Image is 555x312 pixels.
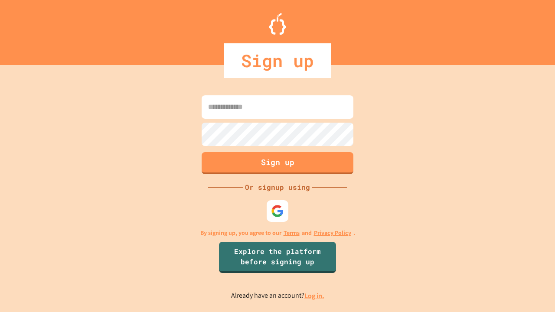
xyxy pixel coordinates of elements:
[231,290,324,301] p: Already have an account?
[202,152,353,174] button: Sign up
[269,13,286,35] img: Logo.svg
[219,242,336,273] a: Explore the platform before signing up
[224,43,331,78] div: Sign up
[243,182,312,192] div: Or signup using
[284,228,300,237] a: Terms
[314,228,351,237] a: Privacy Policy
[271,205,284,218] img: google-icon.svg
[304,291,324,300] a: Log in.
[200,228,355,237] p: By signing up, you agree to our and .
